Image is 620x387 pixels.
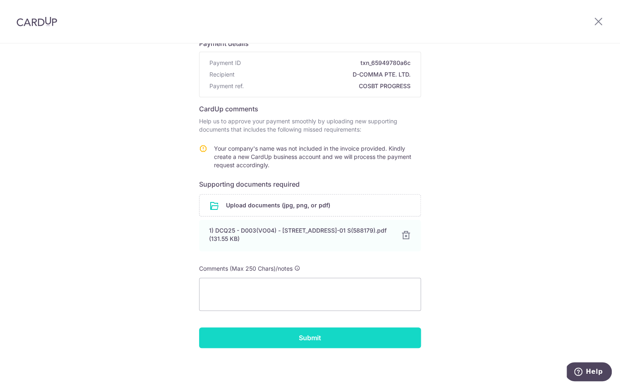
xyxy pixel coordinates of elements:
input: Submit [199,327,421,348]
span: Your company's name was not included in the invoice provided. Kindly create a new CardUp business... [214,145,411,168]
span: Payment ref. [209,82,244,90]
p: Help us to approve your payment smoothly by uploading new supporting documents that includes the ... [199,117,421,134]
span: Recipient [209,70,235,79]
h6: CardUp comments [199,104,421,114]
span: txn_65949780a6c [244,59,411,67]
div: Upload documents (jpg, png, or pdf) [199,194,421,216]
h6: Supporting documents required [199,179,421,189]
iframe: Opens a widget where you can find more information [567,362,612,383]
img: CardUp [17,17,57,26]
h6: Payment details [199,38,421,48]
span: D-COMMA PTE. LTD. [238,70,411,79]
span: Payment ID [209,59,241,67]
div: 1) DCQ25 - D003(VO04) - [STREET_ADDRESS]-01 S(588179).pdf (131.55 KB) [209,226,391,243]
span: COSBT PROGRESS [247,82,411,90]
span: Comments (Max 250 Chars)/notes [199,265,293,272]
